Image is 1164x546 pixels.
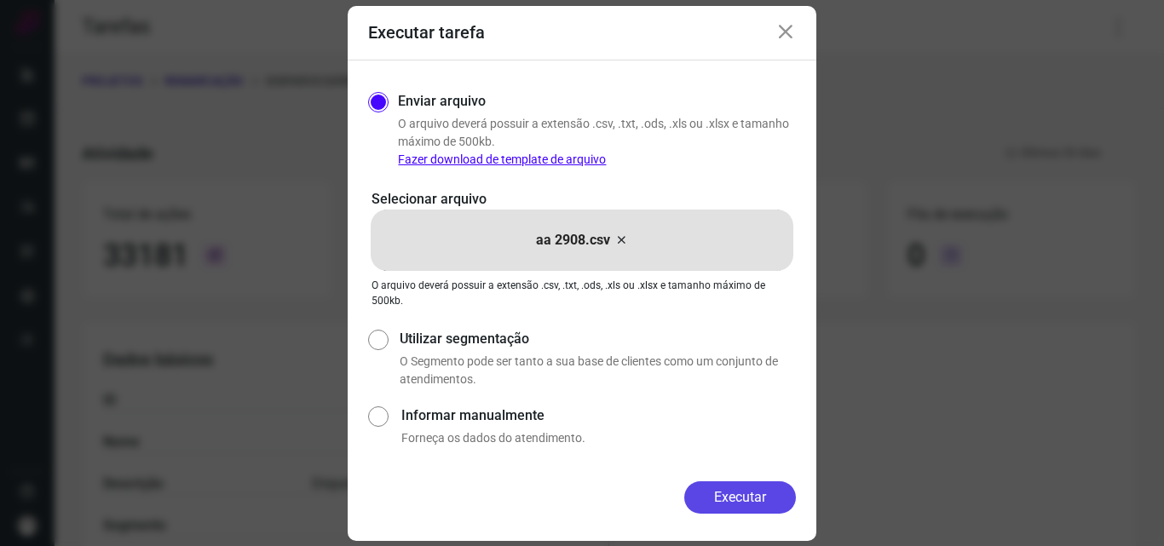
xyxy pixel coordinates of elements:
p: Forneça os dados do atendimento. [401,429,796,447]
label: Utilizar segmentação [400,329,796,349]
p: O Segmento pode ser tanto a sua base de clientes como um conjunto de atendimentos. [400,353,796,388]
p: aa 2908.csv [536,230,610,250]
p: O arquivo deverá possuir a extensão .csv, .txt, .ods, .xls ou .xlsx e tamanho máximo de 500kb. [398,115,796,169]
p: O arquivo deverá possuir a extensão .csv, .txt, .ods, .xls ou .xlsx e tamanho máximo de 500kb. [372,278,792,308]
label: Enviar arquivo [398,91,486,112]
p: Selecionar arquivo [372,189,792,210]
h3: Executar tarefa [368,22,485,43]
label: Informar manualmente [401,405,796,426]
a: Fazer download de template de arquivo [398,152,606,166]
button: Executar [684,481,796,514]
